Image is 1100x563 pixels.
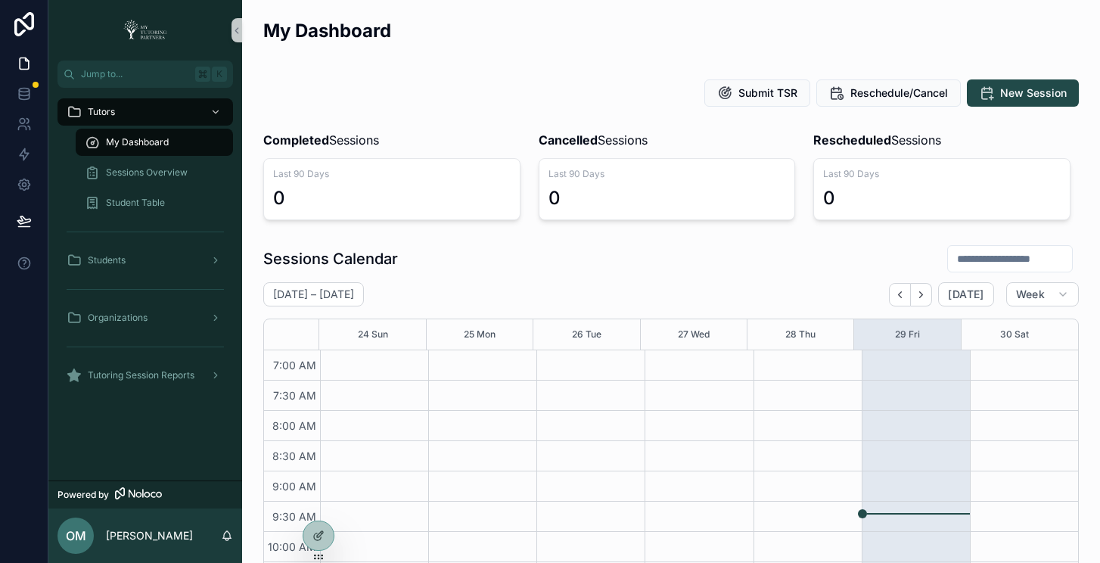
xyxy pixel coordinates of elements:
button: New Session [967,79,1079,107]
a: Organizations [57,304,233,331]
button: Back [889,283,911,306]
img: App logo [119,18,172,42]
a: Students [57,247,233,274]
span: 8:30 AM [269,449,320,462]
button: Jump to...K [57,61,233,88]
div: 0 [823,186,835,210]
span: Powered by [57,489,109,501]
button: 27 Wed [678,319,710,350]
button: 28 Thu [785,319,816,350]
button: 24 Sun [358,319,388,350]
span: My Dashboard [106,136,169,148]
span: OM [66,527,86,545]
h2: My Dashboard [263,18,391,43]
span: 8:00 AM [269,419,320,432]
span: [DATE] [948,288,983,301]
span: 9:30 AM [269,510,320,523]
span: New Session [1000,86,1067,101]
span: 10:00 AM [264,540,320,553]
button: Submit TSR [704,79,810,107]
div: 0 [548,186,561,210]
span: 7:00 AM [269,359,320,372]
button: 26 Tue [572,319,601,350]
a: My Dashboard [76,129,233,156]
strong: Completed [263,132,329,148]
a: Powered by [48,481,242,509]
span: Sessions [539,131,648,149]
h1: Sessions Calendar [263,248,398,269]
span: K [213,68,225,80]
button: Week [1006,282,1079,306]
span: Last 90 Days [548,168,786,180]
button: Reschedule/Cancel [816,79,961,107]
span: Sessions [813,131,941,149]
span: Submit TSR [738,86,797,101]
span: Sessions Overview [106,166,188,179]
button: 25 Mon [464,319,496,350]
a: Student Table [76,189,233,216]
span: Jump to... [81,68,189,80]
span: Sessions [263,131,379,149]
span: Reschedule/Cancel [850,86,948,101]
button: 29 Fri [895,319,920,350]
span: Tutoring Session Reports [88,369,194,381]
strong: Cancelled [539,132,598,148]
button: [DATE] [938,282,993,306]
a: Sessions Overview [76,159,233,186]
span: 7:30 AM [269,389,320,402]
span: Organizations [88,312,148,324]
button: 30 Sat [1000,319,1029,350]
a: Tutoring Session Reports [57,362,233,389]
div: 0 [273,186,285,210]
span: 9:00 AM [269,480,320,493]
span: Last 90 Days [823,168,1061,180]
h2: [DATE] – [DATE] [273,287,354,302]
p: [PERSON_NAME] [106,528,193,543]
div: scrollable content [48,88,242,409]
span: Last 90 Days [273,168,511,180]
span: Tutors [88,106,115,118]
span: Student Table [106,197,165,209]
a: Tutors [57,98,233,126]
strong: Rescheduled [813,132,891,148]
span: Week [1016,288,1045,301]
button: Next [911,283,932,306]
span: Students [88,254,126,266]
